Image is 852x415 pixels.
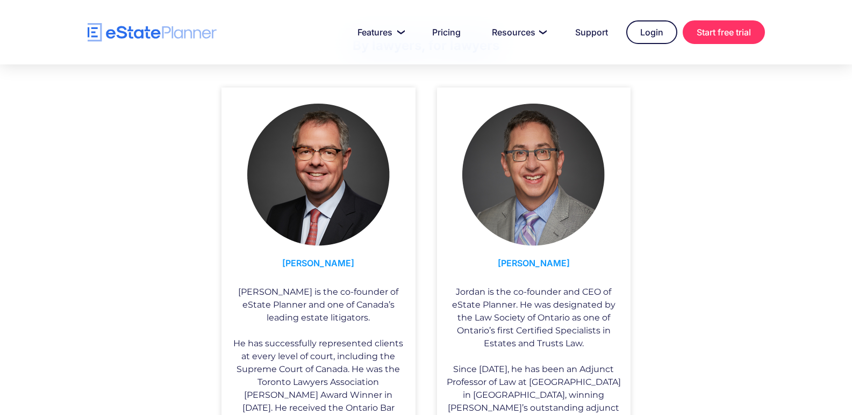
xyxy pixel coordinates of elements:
[562,21,621,43] a: Support
[419,21,474,43] a: Pricing
[230,251,407,280] h3: [PERSON_NAME]
[462,104,605,246] img: Jordan Atin eState Planner
[683,20,765,44] a: Start free trial
[626,20,677,44] a: Login
[88,23,217,42] a: home
[247,104,390,246] img: Ian Hull eState Planner
[445,251,623,280] h3: [PERSON_NAME]
[345,21,414,43] a: Features
[479,21,557,43] a: Resources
